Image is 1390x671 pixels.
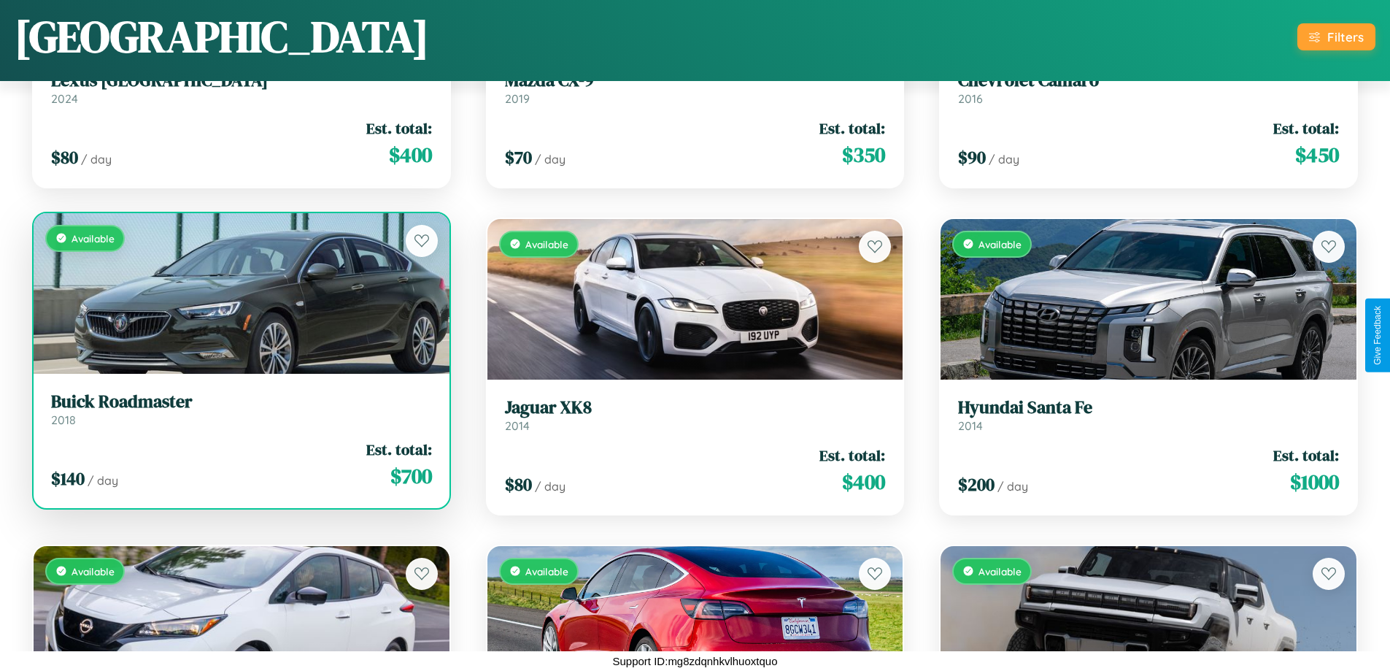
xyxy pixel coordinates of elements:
span: Est. total: [819,118,885,139]
span: 2014 [958,418,983,433]
span: Est. total: [1273,118,1339,139]
span: $ 80 [505,472,532,496]
span: $ 400 [842,467,885,496]
h3: Jaguar XK8 [505,397,886,418]
div: Filters [1327,29,1364,45]
span: / day [989,152,1019,166]
span: $ 90 [958,145,986,169]
p: Support ID: mg8zdqnhkvlhuoxtquo [613,651,778,671]
a: Jaguar XK82014 [505,397,886,433]
div: Give Feedback [1372,306,1383,365]
a: Hyundai Santa Fe2014 [958,397,1339,433]
span: $ 350 [842,140,885,169]
span: 2014 [505,418,530,433]
span: $ 80 [51,145,78,169]
span: / day [88,473,118,488]
span: Available [72,232,115,245]
a: Mazda CX-92019 [505,70,886,106]
span: / day [535,479,565,494]
span: 2024 [51,91,78,106]
span: Available [525,565,568,578]
span: $ 140 [51,467,85,491]
h3: Lexus [GEOGRAPHIC_DATA] [51,70,432,91]
button: Filters [1297,23,1375,50]
span: / day [535,152,565,166]
span: $ 1000 [1290,467,1339,496]
span: Est. total: [1273,445,1339,466]
span: Est. total: [819,445,885,466]
span: 2019 [505,91,530,106]
span: Est. total: [366,439,432,460]
h1: [GEOGRAPHIC_DATA] [15,7,429,66]
span: Available [525,238,568,250]
span: $ 200 [958,472,995,496]
h3: Buick Roadmaster [51,391,432,413]
span: / day [997,479,1028,494]
a: Buick Roadmaster2018 [51,391,432,427]
span: $ 450 [1295,140,1339,169]
span: $ 400 [389,140,432,169]
h3: Chevrolet Camaro [958,70,1339,91]
a: Chevrolet Camaro2016 [958,70,1339,106]
span: Est. total: [366,118,432,139]
span: Available [978,565,1022,578]
span: $ 70 [505,145,532,169]
a: Lexus [GEOGRAPHIC_DATA]2024 [51,70,432,106]
h3: Hyundai Santa Fe [958,397,1339,418]
span: Available [72,565,115,578]
span: 2018 [51,413,76,427]
span: Available [978,238,1022,250]
span: 2016 [958,91,983,106]
span: / day [81,152,112,166]
h3: Mazda CX-9 [505,70,886,91]
span: $ 700 [390,461,432,491]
